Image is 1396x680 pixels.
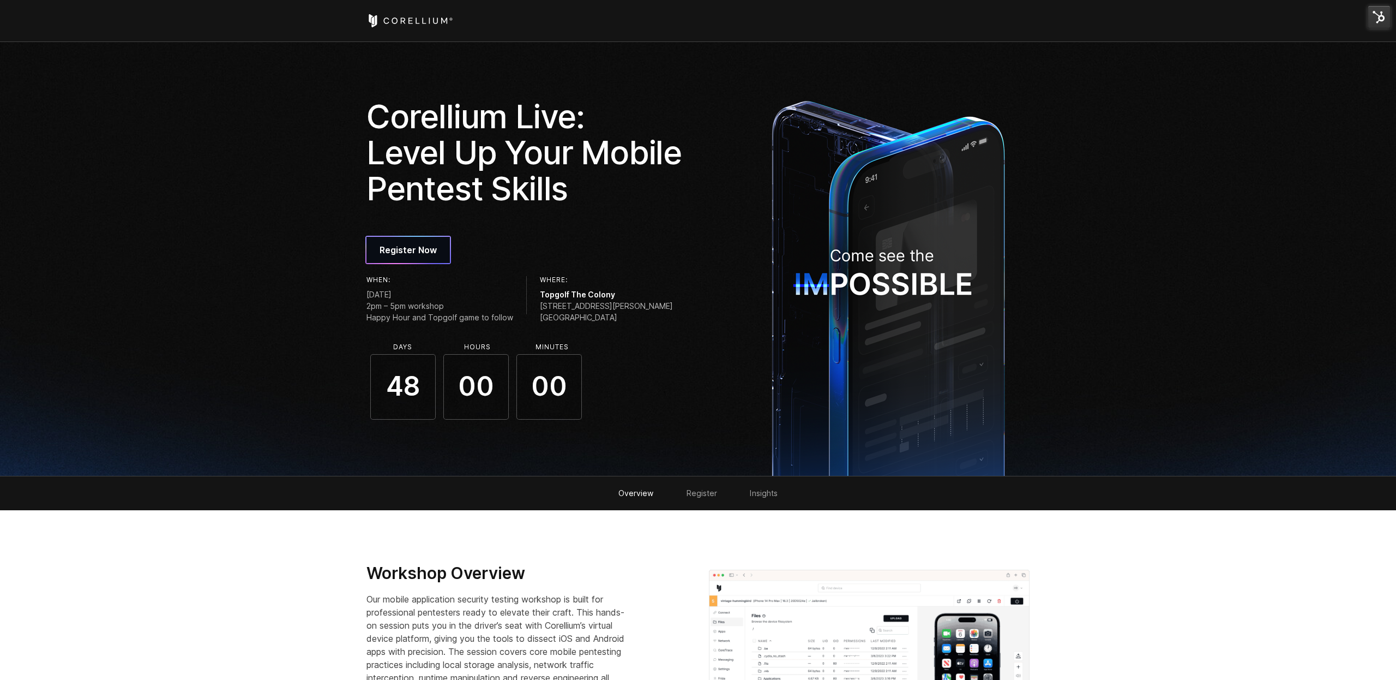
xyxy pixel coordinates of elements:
img: HubSpot Tools Menu Toggle [1368,5,1391,28]
li: Days [370,343,435,351]
li: Hours [444,343,510,351]
h3: Workshop Overview [366,563,633,584]
a: Corellium Home [366,14,453,27]
span: [DATE] [366,289,513,300]
a: Insights [750,488,778,498]
h6: When: [366,276,513,284]
span: 00 [443,354,509,420]
span: Topgolf The Colony [540,289,673,300]
span: 48 [370,354,436,420]
a: Register Now [366,237,450,263]
span: Register Now [380,243,437,257]
h1: Corellium Live: Level Up Your Mobile Pentest Skills [366,98,690,206]
a: Register [687,488,718,498]
li: Minutes [519,343,585,351]
span: [STREET_ADDRESS][PERSON_NAME] [GEOGRAPHIC_DATA] [540,300,673,323]
a: Overview [618,488,654,498]
span: 00 [516,354,582,420]
img: ImpossibleDevice_1x [766,94,1010,476]
h6: Where: [540,276,673,284]
span: 2pm – 5pm workshop Happy Hour and Topgolf game to follow [366,300,513,323]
